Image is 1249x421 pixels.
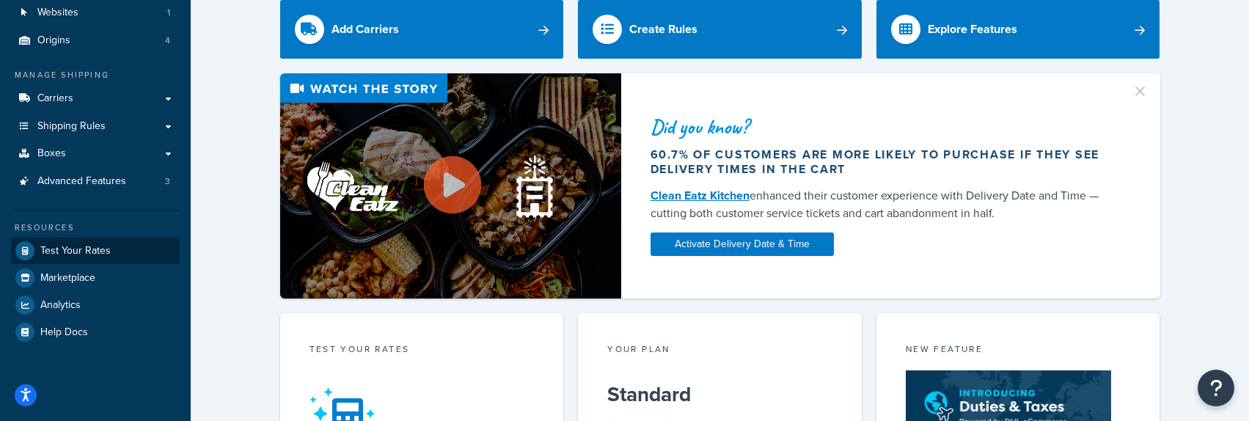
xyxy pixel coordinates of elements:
[167,7,170,19] span: 1
[11,292,180,318] a: Analytics
[40,245,111,257] span: Test Your Rates
[1198,370,1234,406] button: Open Resource Center
[37,175,126,188] span: Advanced Features
[11,113,180,140] a: Shipping Rules
[11,140,180,167] a: Boxes
[165,175,170,188] span: 3
[37,92,73,105] span: Carriers
[629,19,697,40] div: Create Rules
[11,27,180,54] li: Origins
[37,34,70,47] span: Origins
[607,383,832,406] h5: Standard
[928,19,1017,40] div: Explore Features
[165,34,170,47] span: 4
[651,147,1114,177] div: 60.7% of customers are more likely to purchase if they see delivery times in the cart
[11,319,180,345] a: Help Docs
[651,233,834,256] a: Activate Delivery Date & Time
[607,343,832,359] div: Your Plan
[11,168,180,195] a: Advanced Features3
[11,85,180,112] a: Carriers
[40,299,81,312] span: Analytics
[651,187,750,204] a: Clean Eatz Kitchen
[11,265,180,291] a: Marketplace
[332,19,399,40] div: Add Carriers
[40,326,88,339] span: Help Docs
[906,343,1131,359] div: New Feature
[280,73,621,299] img: Video thumbnail
[40,272,95,285] span: Marketplace
[651,187,1114,222] div: enhanced their customer experience with Delivery Date and Time — cutting both customer service ti...
[11,238,180,264] a: Test Your Rates
[651,117,1114,137] div: Did you know?
[37,120,106,133] span: Shipping Rules
[11,222,180,234] div: Resources
[37,7,78,19] span: Websites
[11,69,180,81] div: Manage Shipping
[11,168,180,195] li: Advanced Features
[309,343,535,359] div: Test your rates
[11,27,180,54] a: Origins4
[37,147,66,160] span: Boxes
